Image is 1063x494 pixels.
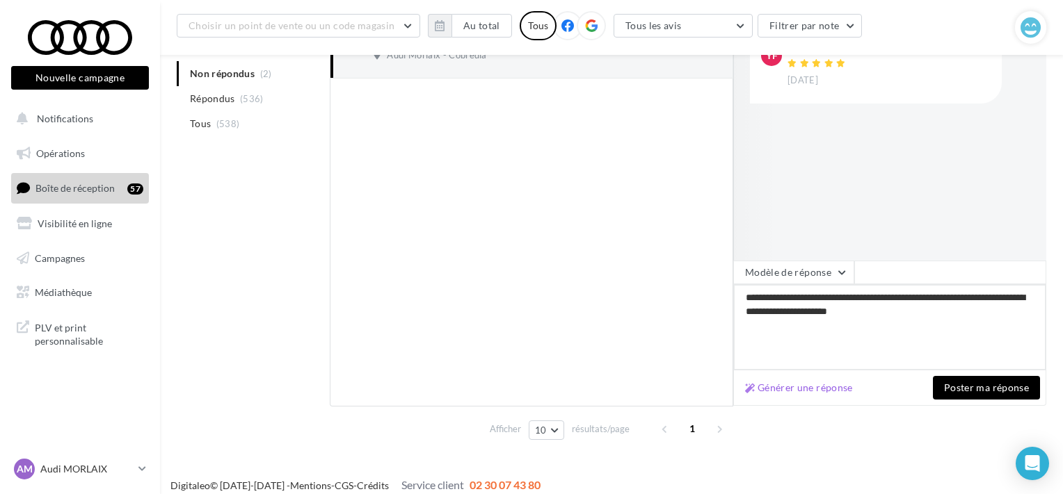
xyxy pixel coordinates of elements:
[190,117,211,131] span: Tous
[535,425,547,436] span: 10
[8,278,152,307] a: Médiathèque
[189,19,394,31] span: Choisir un point de vente ou un code magasin
[788,45,865,55] div: [PERSON_NAME]
[240,93,264,104] span: (536)
[387,49,486,62] span: Audi Morlaix - Cobredia
[11,456,149,482] a: AM Audi MORLAIX
[428,14,512,38] button: Au total
[572,422,630,436] span: résultats/page
[36,147,85,159] span: Opérations
[8,139,152,168] a: Opérations
[470,478,541,491] span: 02 30 07 43 80
[170,479,541,491] span: © [DATE]-[DATE] - - -
[35,182,115,194] span: Boîte de réception
[788,74,818,87] span: [DATE]
[17,462,33,476] span: AM
[614,14,753,38] button: Tous les avis
[35,318,143,348] span: PLV et print personnalisable
[681,418,703,440] span: 1
[38,217,112,229] span: Visibilité en ligne
[529,420,564,440] button: 10
[357,479,389,491] a: Crédits
[490,422,521,436] span: Afficher
[401,478,464,491] span: Service client
[11,66,149,90] button: Nouvelle campagne
[766,49,778,63] span: YF
[190,92,235,106] span: Répondus
[451,14,512,38] button: Au total
[335,479,353,491] a: CGS
[1016,447,1049,480] div: Open Intercom Messenger
[8,209,152,238] a: Visibilité en ligne
[740,379,858,396] button: Générer une réponse
[170,479,210,491] a: Digitaleo
[625,19,682,31] span: Tous les avis
[758,14,863,38] button: Filtrer par note
[127,183,143,195] div: 57
[40,462,133,476] p: Audi MORLAIX
[177,14,420,38] button: Choisir un point de vente ou un code magasin
[35,286,92,298] span: Médiathèque
[290,479,331,491] a: Mentions
[37,113,93,124] span: Notifications
[8,173,152,203] a: Boîte de réception57
[733,261,854,284] button: Modèle de réponse
[216,118,240,129] span: (538)
[933,376,1040,400] button: Poster ma réponse
[8,244,152,273] a: Campagnes
[520,11,557,40] div: Tous
[8,104,146,133] button: Notifications
[8,313,152,354] a: PLV et print personnalisable
[35,252,85,263] span: Campagnes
